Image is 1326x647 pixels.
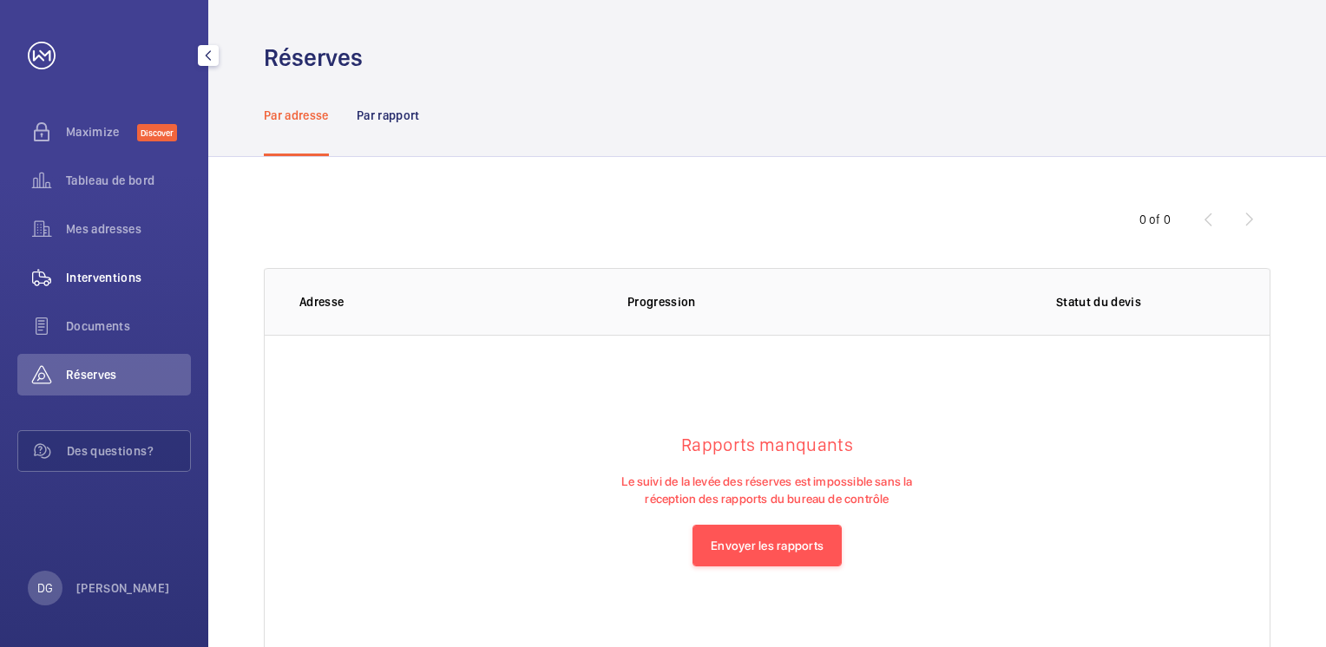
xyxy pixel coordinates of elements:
span: Maximize [66,123,137,141]
span: Discover [137,124,177,141]
p: Par rapport [357,107,420,124]
span: Documents [66,317,191,335]
span: Interventions [66,269,191,286]
p: Statut du devis [1056,293,1141,310]
span: Tableau de bord [66,172,191,189]
p: DG [37,579,53,597]
button: Envoyer les rapports [693,525,842,566]
span: Réserves [66,366,191,383]
span: Mes adresses [66,220,191,238]
p: Par adresse [264,107,329,124]
h1: Réserves [264,42,363,74]
h4: Rapports manquants [602,434,932,473]
div: 0 of 0 [1139,211,1171,228]
p: Adresse [299,293,600,310]
p: [PERSON_NAME] [76,579,170,597]
p: Le suivi de la levée des réserves est impossible sans la réception des rapports du bureau de cont... [602,473,932,525]
p: Progression [627,293,935,310]
span: Des questions? [67,442,190,460]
